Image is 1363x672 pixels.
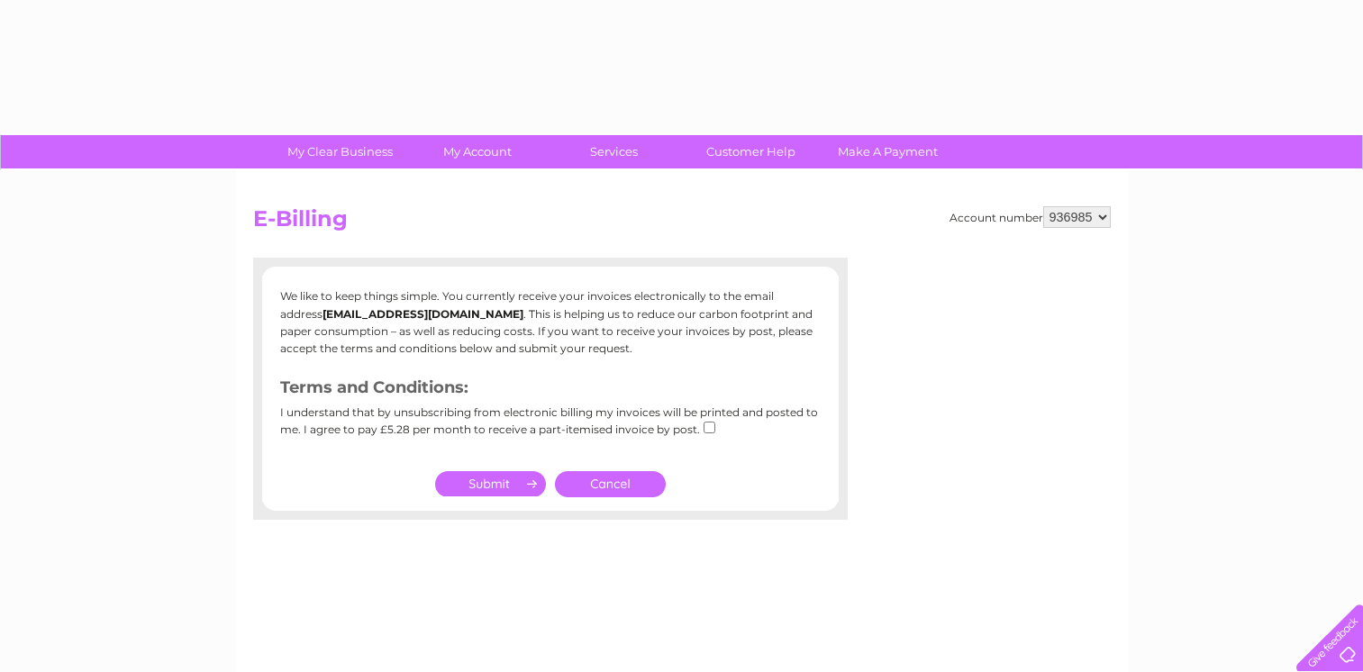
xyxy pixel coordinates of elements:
div: I understand that by unsubscribing from electronic billing my invoices will be printed and posted... [280,406,821,449]
a: Cancel [555,471,666,497]
input: Submit [435,471,546,496]
b: [EMAIL_ADDRESS][DOMAIN_NAME] [323,307,523,321]
h2: E-Billing [253,206,1111,241]
a: My Account [403,135,551,168]
a: Services [540,135,688,168]
a: Customer Help [677,135,825,168]
h3: Terms and Conditions: [280,375,821,406]
a: My Clear Business [266,135,414,168]
a: Make A Payment [813,135,962,168]
div: Account number [950,206,1111,228]
p: We like to keep things simple. You currently receive your invoices electronically to the email ad... [280,287,821,357]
